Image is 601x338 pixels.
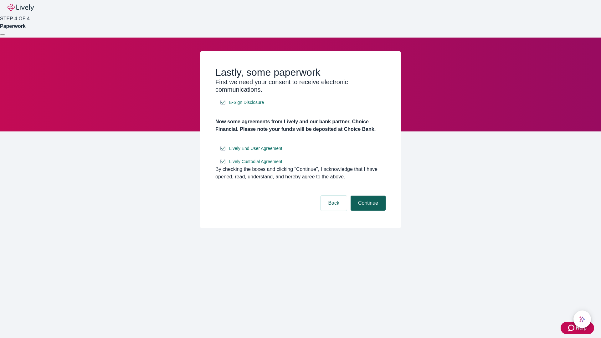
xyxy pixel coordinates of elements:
[561,322,594,334] button: Zendesk support iconHelp
[576,324,587,332] span: Help
[228,99,265,106] a: e-sign disclosure document
[351,196,386,211] button: Continue
[573,310,591,328] button: chat
[579,316,585,322] svg: Lively AI Assistant
[321,196,347,211] button: Back
[215,166,386,181] div: By checking the boxes and clicking “Continue", I acknowledge that I have opened, read, understand...
[229,145,282,152] span: Lively End User Agreement
[215,66,386,78] h2: Lastly, some paperwork
[229,158,282,165] span: Lively Custodial Agreement
[228,158,284,166] a: e-sign disclosure document
[215,78,386,93] h3: First we need your consent to receive electronic communications.
[229,99,264,106] span: E-Sign Disclosure
[215,118,386,133] h4: Now some agreements from Lively and our bank partner, Choice Financial. Please note your funds wi...
[8,4,34,11] img: Lively
[228,145,284,152] a: e-sign disclosure document
[568,324,576,332] svg: Zendesk support icon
